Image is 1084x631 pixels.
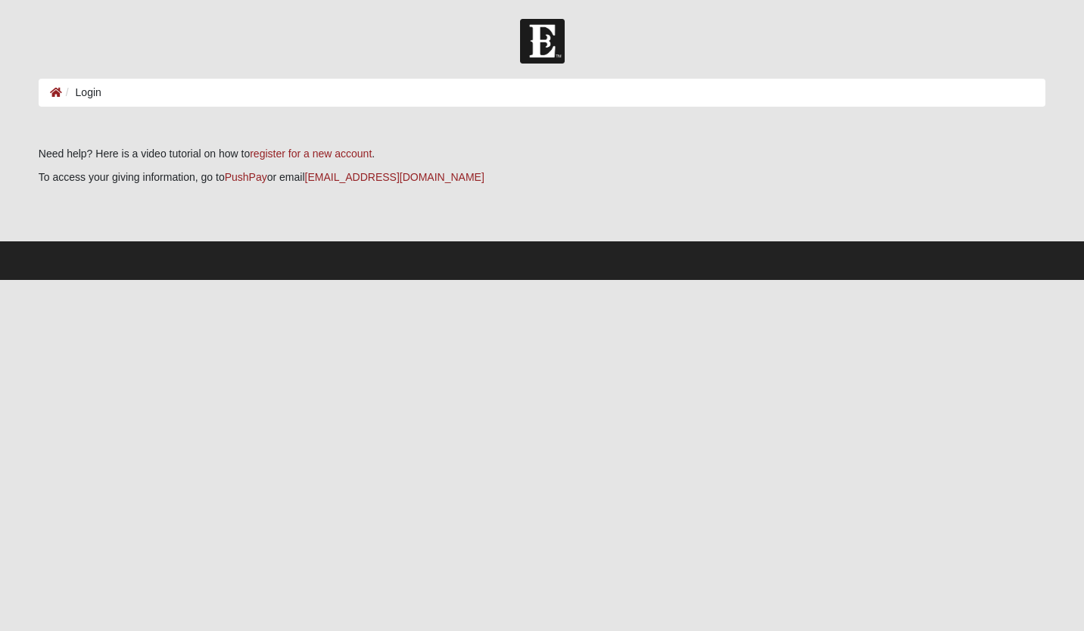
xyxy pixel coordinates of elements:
[62,85,101,101] li: Login
[225,171,267,183] a: PushPay
[520,19,565,64] img: Church of Eleven22 Logo
[250,148,372,160] a: register for a new account
[305,171,484,183] a: [EMAIL_ADDRESS][DOMAIN_NAME]
[39,169,1045,185] p: To access your giving information, go to or email
[39,146,1045,162] p: Need help? Here is a video tutorial on how to .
